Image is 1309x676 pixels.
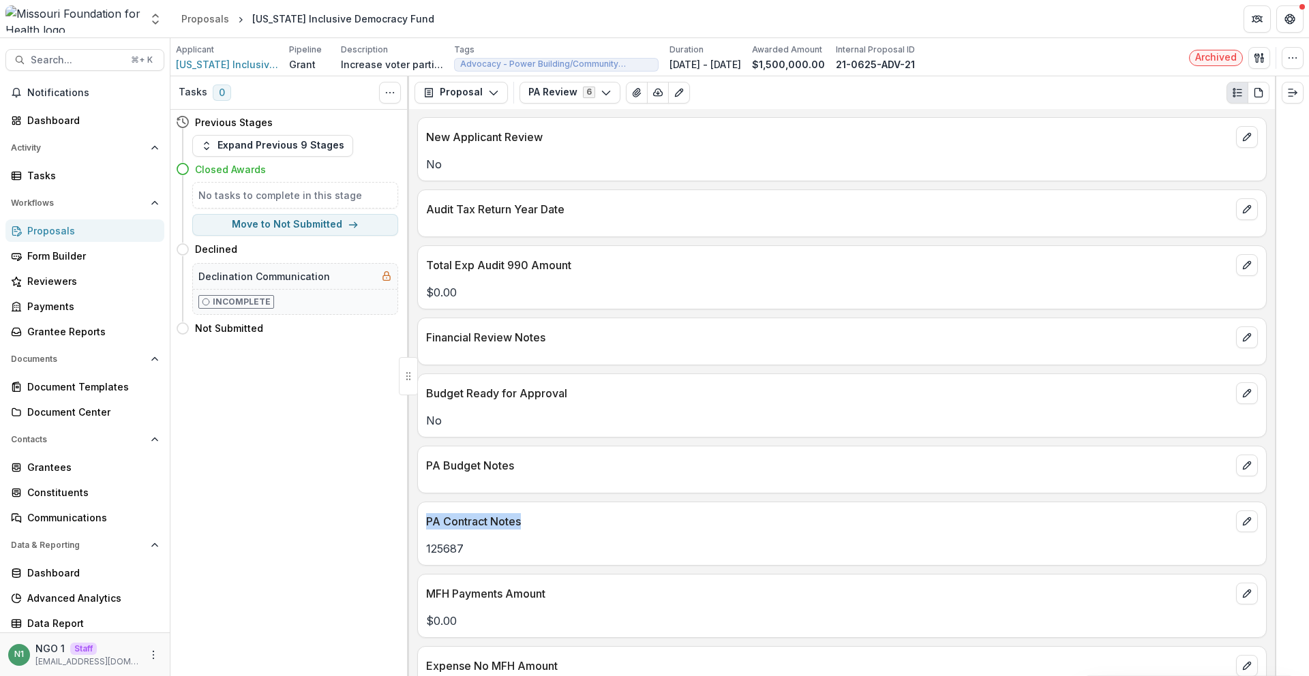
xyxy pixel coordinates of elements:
a: Reviewers [5,270,164,292]
div: Reviewers [27,274,153,288]
button: Move to Not Submitted [192,214,398,236]
a: Data Report [5,612,164,634]
div: ⌘ + K [128,52,155,67]
a: Communications [5,506,164,529]
h4: Previous Stages [195,115,273,129]
p: $1,500,000.00 [752,57,825,72]
p: New Applicant Review [426,129,1231,145]
h5: Declination Communication [198,269,330,283]
img: Missouri Foundation for Health logo [5,5,140,33]
button: Expand right [1282,82,1304,104]
nav: breadcrumb [176,9,440,29]
a: Payments [5,295,164,318]
button: PA Review6 [520,82,620,104]
button: Open Contacts [5,429,164,450]
button: edit [1236,254,1258,276]
a: Tasks [5,164,164,187]
button: edit [1236,126,1258,148]
span: Archived [1195,52,1237,63]
div: Grantee Reports [27,324,153,339]
a: Proposals [176,9,235,29]
button: Partners [1244,5,1271,33]
div: Dashboard [27,566,153,580]
p: MFH Payments Amount [426,585,1231,602]
a: Dashboard [5,562,164,584]
p: Tags [454,44,475,56]
button: edit [1236,583,1258,604]
p: $0.00 [426,284,1258,301]
span: Activity [11,143,145,153]
div: [US_STATE] Inclusive Democracy Fund [252,12,434,26]
div: Dashboard [27,113,153,127]
p: Budget Ready for Approval [426,385,1231,401]
a: Advanced Analytics [5,587,164,609]
button: Edit as form [668,82,690,104]
p: PA Budget Notes [426,457,1231,474]
button: Open Workflows [5,192,164,214]
p: Increase voter participation among traditionally disenfranchised voices in [US_STATE] by granting... [341,57,443,72]
p: Total Exp Audit 990 Amount [426,257,1231,273]
button: edit [1236,455,1258,476]
p: 21-0625-ADV-21 [836,57,915,72]
p: [DATE] - [DATE] [669,57,741,72]
div: Proposals [27,224,153,238]
p: Duration [669,44,704,56]
button: edit [1236,326,1258,348]
p: Audit Tax Return Year Date [426,201,1231,217]
button: Open Data & Reporting [5,534,164,556]
h4: Closed Awards [195,162,266,176]
span: Data & Reporting [11,540,145,550]
button: Plaintext view [1227,82,1248,104]
p: Staff [70,643,97,655]
p: Expense No MFH Amount [426,658,1231,674]
p: Grant [289,57,316,72]
h4: Declined [195,242,237,256]
h4: Not Submitted [195,321,263,335]
button: PDF view [1248,82,1269,104]
a: Dashboard [5,109,164,132]
p: NGO 1 [35,641,65,656]
button: Open Activity [5,137,164,159]
button: Search... [5,49,164,71]
div: Document Center [27,405,153,419]
div: Constituents [27,485,153,500]
a: Grantee Reports [5,320,164,343]
button: Proposal [415,82,508,104]
p: Financial Review Notes [426,329,1231,345]
span: Advocacy - Power Building/Community Empowerment ([DATE]-[DATE]) [460,59,652,69]
h3: Tasks [179,87,207,98]
p: PA Contract Notes [426,513,1231,529]
p: Pipeline [289,44,322,56]
div: NGO 1 [14,650,24,659]
div: Advanced Analytics [27,591,153,605]
button: Get Help [1276,5,1304,33]
button: Open entity switcher [146,5,165,33]
div: Proposals [181,12,229,26]
a: Document Center [5,401,164,423]
p: $0.00 [426,613,1258,629]
p: Awarded Amount [752,44,822,56]
span: Documents [11,354,145,364]
span: Workflows [11,198,145,208]
a: Document Templates [5,375,164,398]
button: Toggle View Cancelled Tasks [379,82,401,104]
button: Notifications [5,82,164,104]
p: 125687 [426,540,1258,557]
div: Data Report [27,616,153,630]
span: Contacts [11,435,145,444]
button: More [145,647,162,663]
button: edit [1236,510,1258,532]
button: edit [1236,382,1258,404]
div: Grantees [27,460,153,474]
p: Internal Proposal ID [836,44,915,56]
span: 0 [213,84,231,101]
p: [EMAIL_ADDRESS][DOMAIN_NAME] [35,656,140,668]
div: Communications [27,510,153,525]
p: No [426,412,1258,429]
p: Description [341,44,388,56]
a: [US_STATE] Inclusive Democracy Fund [176,57,278,72]
div: Tasks [27,168,153,183]
span: Notifications [27,87,159,99]
a: Proposals [5,219,164,242]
